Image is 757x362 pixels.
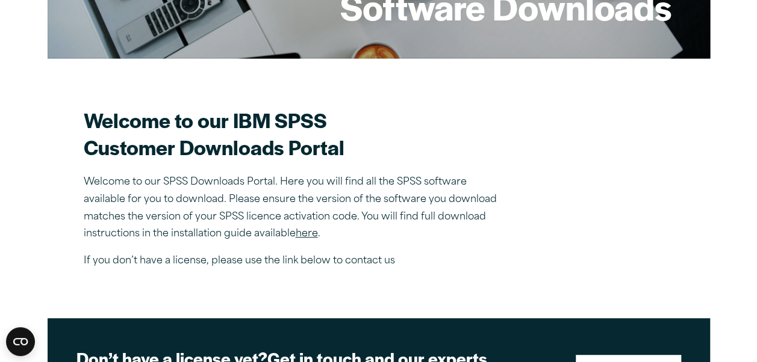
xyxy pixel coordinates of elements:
[84,253,505,270] p: If you don’t have a license, please use the link below to contact us
[84,174,505,243] p: Welcome to our SPSS Downloads Portal. Here you will find all the SPSS software available for you ...
[84,106,505,161] h2: Welcome to our IBM SPSS Customer Downloads Portal
[296,229,318,239] a: here
[6,327,35,356] button: Open CMP widget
